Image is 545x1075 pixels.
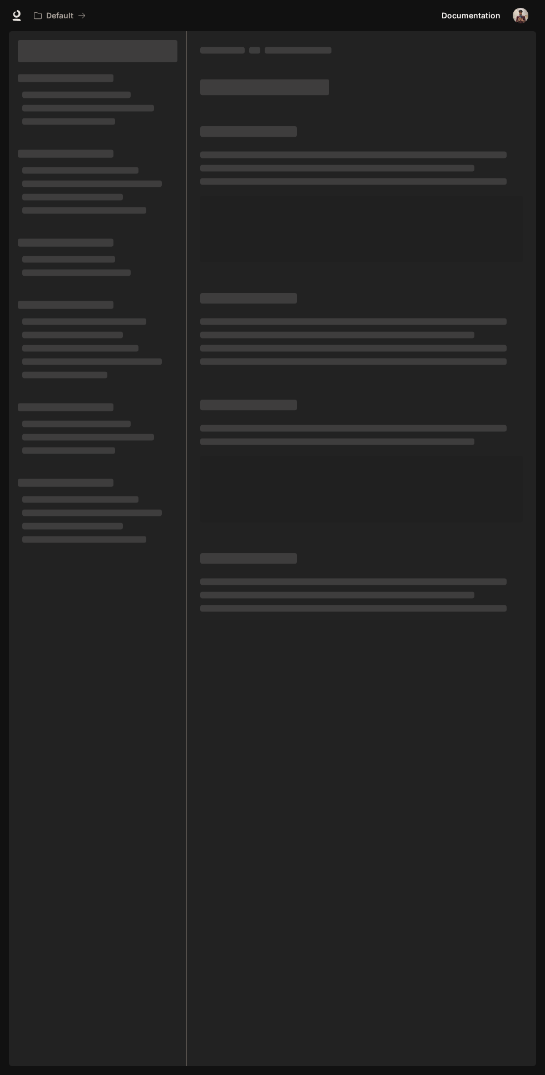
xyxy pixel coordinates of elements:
span: Documentation [442,9,501,23]
a: Documentation [437,4,505,27]
img: User avatar [513,8,528,23]
p: Default [46,11,73,21]
button: All workspaces [29,4,91,27]
button: User avatar [509,4,532,27]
